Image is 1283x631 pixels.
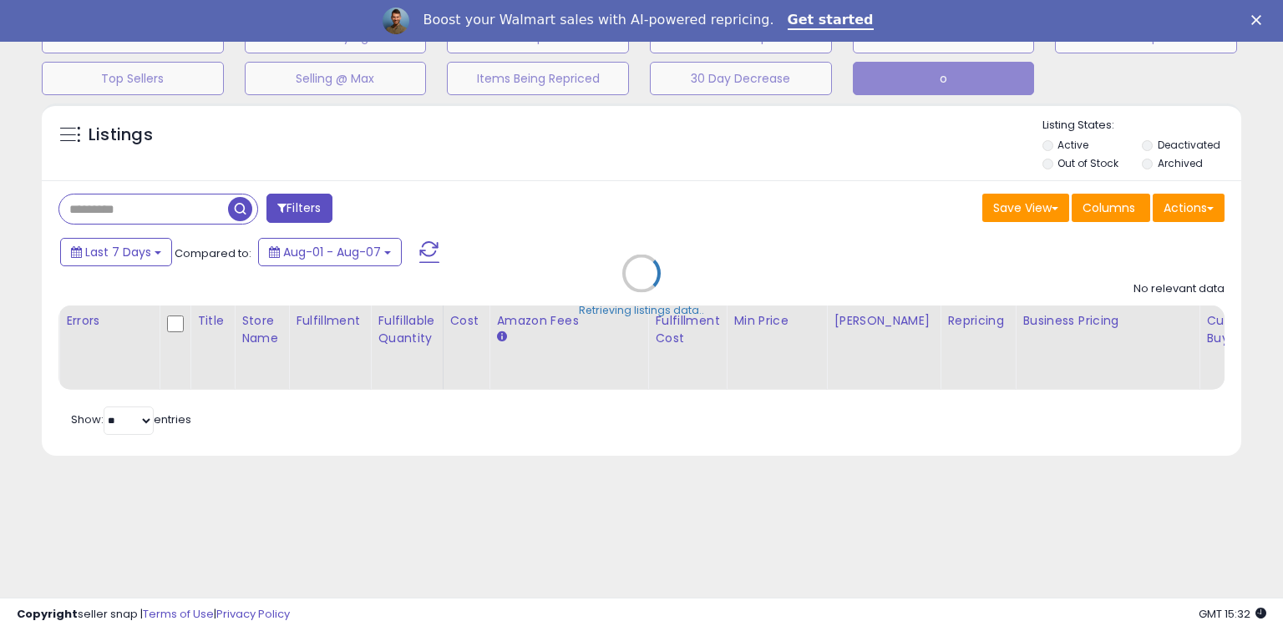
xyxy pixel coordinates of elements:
a: Privacy Policy [216,606,290,622]
div: Close [1251,15,1268,25]
a: Terms of Use [143,606,214,622]
button: 30 Day Decrease [650,62,832,95]
span: 2025-08-15 15:32 GMT [1199,606,1266,622]
button: Items Being Repriced [447,62,629,95]
strong: Copyright [17,606,78,622]
button: Selling @ Max [245,62,427,95]
button: Top Sellers [42,62,224,95]
button: o [853,62,1035,95]
a: Get started [788,12,874,30]
div: seller snap | | [17,607,290,623]
div: Boost your Walmart sales with AI-powered repricing. [423,12,773,28]
div: Retrieving listings data.. [579,302,704,317]
img: Profile image for Adrian [383,8,409,34]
